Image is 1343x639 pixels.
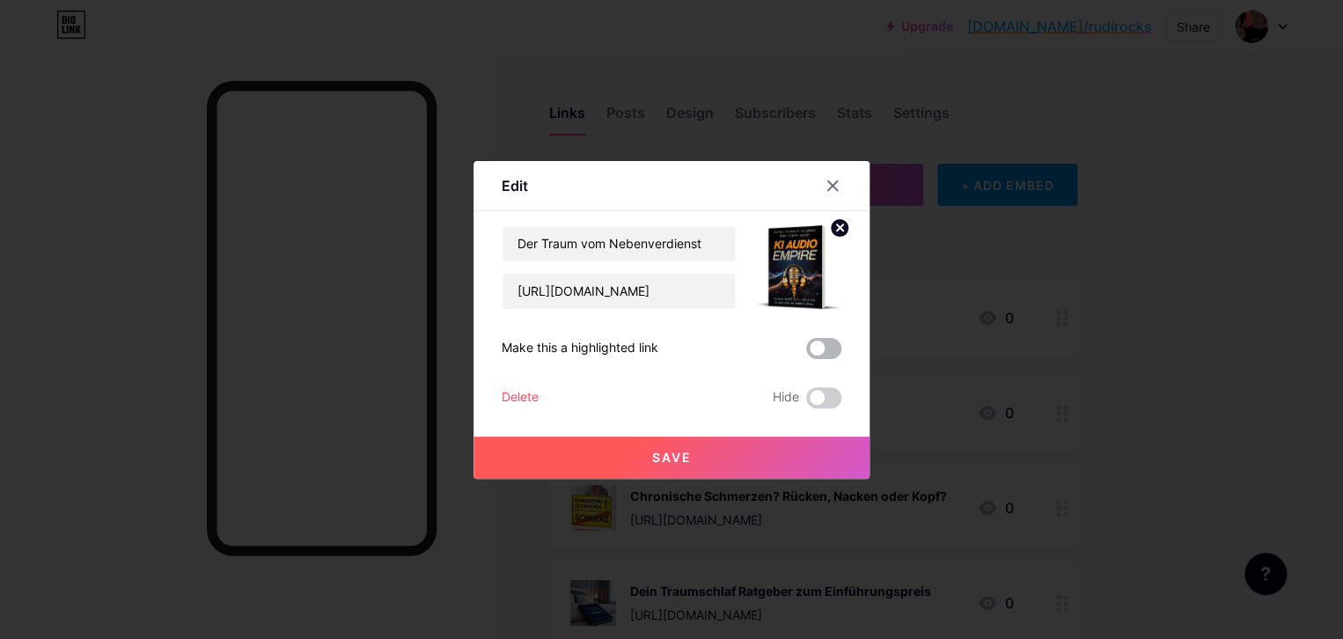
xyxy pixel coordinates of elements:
[757,225,841,310] img: link_thumbnail
[503,226,735,261] input: Title
[773,387,799,408] span: Hide
[502,387,539,408] div: Delete
[502,338,658,359] div: Make this a highlighted link
[503,274,735,309] input: URL
[652,450,692,465] span: Save
[473,437,870,479] button: Save
[502,175,528,196] div: Edit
